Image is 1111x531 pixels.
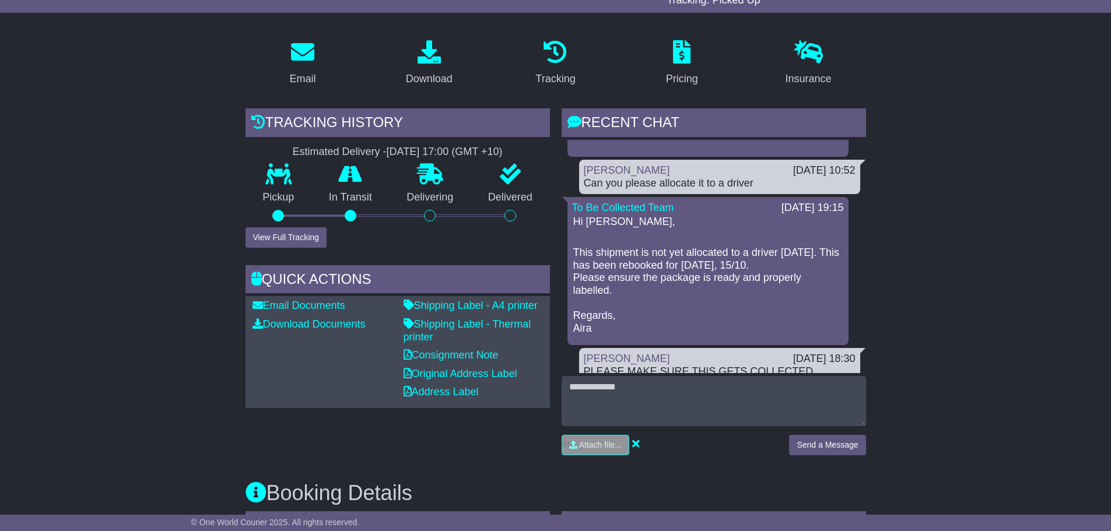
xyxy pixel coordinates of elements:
[584,353,670,364] a: [PERSON_NAME]
[584,177,856,190] div: Can you please allocate it to a driver
[404,368,517,379] a: Original Address Label
[573,216,843,241] p: Hi [PERSON_NAME],
[246,265,550,297] div: Quick Actions
[282,36,323,91] a: Email
[404,386,479,398] a: Address Label
[471,191,550,204] p: Delivered
[562,108,866,140] div: RECENT CHAT
[666,71,698,87] div: Pricing
[253,318,366,330] a: Download Documents
[584,365,856,378] div: PLEASE MAKE SURE THIS GETS COLLECTED
[572,202,674,213] a: To Be Collected Team
[793,164,856,177] div: [DATE] 10:52
[398,36,460,91] a: Download
[793,353,856,365] div: [DATE] 18:30
[289,71,316,87] div: Email
[404,300,538,311] a: Shipping Label - A4 printer
[535,71,575,87] div: Tracking
[191,518,360,527] span: © One World Courier 2025. All rights reserved.
[778,36,839,91] a: Insurance
[406,71,453,87] div: Download
[390,191,471,204] p: Delivering
[387,146,503,159] div: [DATE] 17:00 (GMT +10)
[246,481,866,505] h3: Booking Details
[528,36,583,91] a: Tracking
[253,300,345,311] a: Email Documents
[781,202,844,214] div: [DATE] 19:15
[404,318,531,343] a: Shipping Label - Thermal printer
[246,146,550,159] div: Estimated Delivery -
[311,191,390,204] p: In Transit
[573,247,843,335] p: This shipment is not yet allocated to a driver [DATE]. This has been rebooked for [DATE], 15/10. ...
[584,164,670,176] a: [PERSON_NAME]
[786,71,832,87] div: Insurance
[789,435,865,455] button: Send a Message
[404,349,499,361] a: Consignment Note
[246,108,550,140] div: Tracking history
[246,227,327,248] button: View Full Tracking
[246,191,312,204] p: Pickup
[658,36,706,91] a: Pricing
